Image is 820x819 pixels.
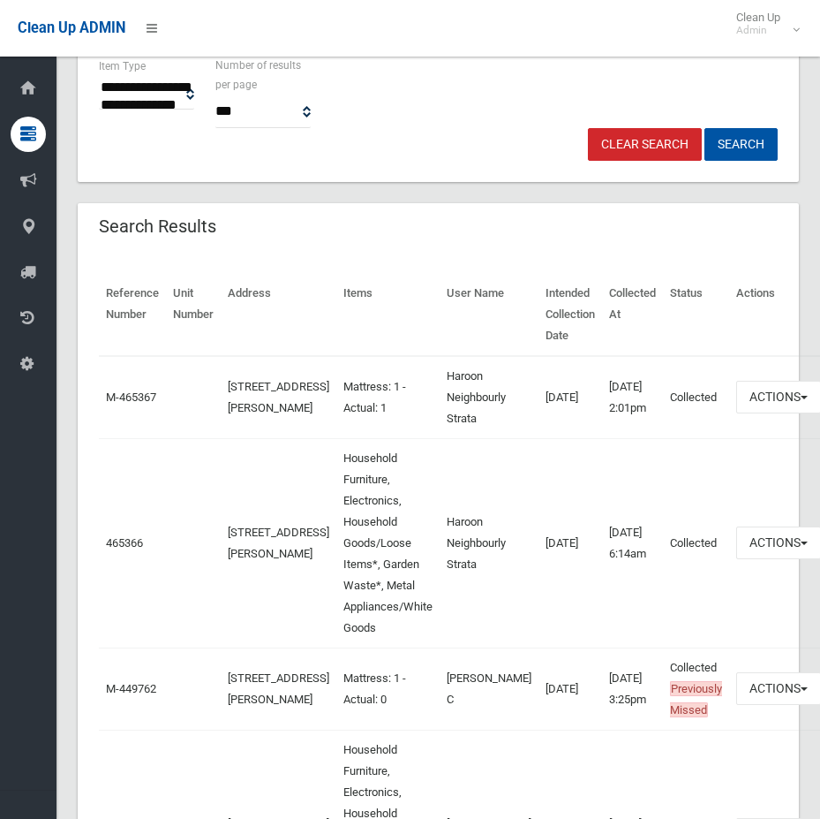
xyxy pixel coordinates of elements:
header: Search Results [78,209,237,244]
th: Items [336,274,440,356]
td: [DATE] 3:25pm [602,648,663,730]
th: Reference Number [99,274,166,356]
th: Address [221,274,336,356]
a: [STREET_ADDRESS][PERSON_NAME] [228,380,329,414]
td: Collected [663,356,729,439]
a: [STREET_ADDRESS][PERSON_NAME] [228,671,329,706]
td: Collected [663,648,729,730]
small: Admin [736,24,780,37]
span: Clean Up ADMIN [18,19,125,36]
label: Number of results per page [215,56,311,95]
td: [DATE] [538,438,602,648]
td: [DATE] [538,648,602,730]
span: Previously Missed [670,681,722,717]
td: [PERSON_NAME] C [440,648,538,730]
label: Item Type [99,57,146,76]
a: M-449762 [106,682,156,695]
a: Clear Search [588,128,702,161]
td: Mattress: 1 - Actual: 1 [336,356,440,439]
a: M-465367 [106,391,156,404]
td: Haroon Neighbourly Strata [440,356,538,439]
td: [DATE] 6:14am [602,438,663,648]
th: Intended Collection Date [538,274,602,356]
th: Unit Number [166,274,221,356]
button: Search [704,128,778,161]
td: Haroon Neighbourly Strata [440,438,538,648]
a: 465366 [106,536,143,550]
td: Collected [663,438,729,648]
a: [STREET_ADDRESS][PERSON_NAME] [228,526,329,560]
td: Household Furniture, Electronics, Household Goods/Loose Items*, Garden Waste*, Metal Appliances/W... [336,438,440,648]
th: Collected At [602,274,663,356]
td: [DATE] 2:01pm [602,356,663,439]
th: Status [663,274,729,356]
span: Clean Up [727,11,798,37]
td: Mattress: 1 - Actual: 0 [336,648,440,730]
th: User Name [440,274,538,356]
td: [DATE] [538,356,602,439]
